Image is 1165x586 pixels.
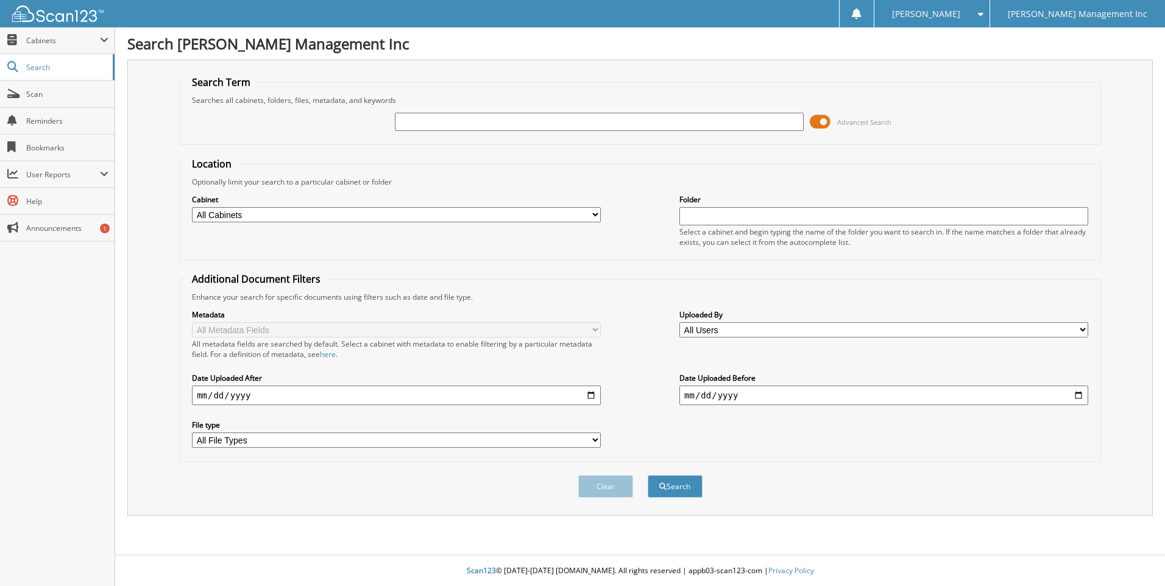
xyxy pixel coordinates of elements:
[26,35,100,46] span: Cabinets
[26,196,108,207] span: Help
[115,556,1165,586] div: © [DATE]-[DATE] [DOMAIN_NAME]. All rights reserved | appb03-scan123-com |
[26,62,107,72] span: Search
[192,194,601,205] label: Cabinet
[192,309,601,320] label: Metadata
[26,116,108,126] span: Reminders
[186,157,238,171] legend: Location
[679,227,1088,247] div: Select a cabinet and begin typing the name of the folder you want to search in. If the name match...
[26,143,108,153] span: Bookmarks
[837,118,891,127] span: Advanced Search
[192,420,601,430] label: File type
[892,10,960,18] span: [PERSON_NAME]
[100,224,110,233] div: 1
[578,475,633,498] button: Clear
[186,292,1094,302] div: Enhance your search for specific documents using filters such as date and file type.
[192,386,601,405] input: start
[768,565,814,576] a: Privacy Policy
[679,386,1088,405] input: end
[679,309,1088,320] label: Uploaded By
[186,177,1094,187] div: Optionally limit your search to a particular cabinet or folder
[12,5,104,22] img: scan123-logo-white.svg
[679,194,1088,205] label: Folder
[26,223,108,233] span: Announcements
[1008,10,1147,18] span: [PERSON_NAME] Management Inc
[26,169,100,180] span: User Reports
[127,34,1153,54] h1: Search [PERSON_NAME] Management Inc
[679,373,1088,383] label: Date Uploaded Before
[467,565,496,576] span: Scan123
[320,349,336,359] a: here
[186,272,327,286] legend: Additional Document Filters
[192,339,601,359] div: All metadata fields are searched by default. Select a cabinet with metadata to enable filtering b...
[186,95,1094,105] div: Searches all cabinets, folders, files, metadata, and keywords
[648,475,703,498] button: Search
[26,89,108,99] span: Scan
[186,76,257,89] legend: Search Term
[192,373,601,383] label: Date Uploaded After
